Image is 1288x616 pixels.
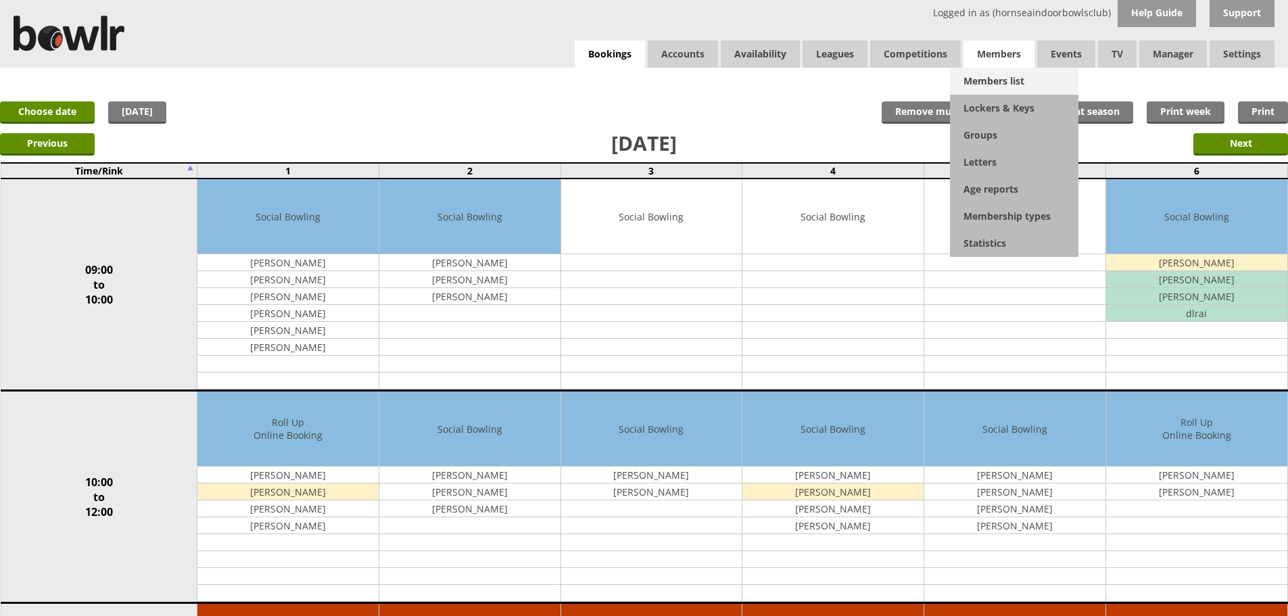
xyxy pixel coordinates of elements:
[197,305,379,322] td: [PERSON_NAME]
[950,122,1078,149] a: Groups
[742,179,924,254] td: Social Bowling
[1106,467,1287,483] td: [PERSON_NAME]
[742,483,924,500] td: [PERSON_NAME]
[950,149,1078,176] a: Letters
[882,101,1034,124] input: Remove multiple bookings
[924,467,1105,483] td: [PERSON_NAME]
[379,483,560,500] td: [PERSON_NAME]
[963,41,1034,68] span: Members
[1139,41,1207,68] span: Manager
[1106,483,1287,500] td: [PERSON_NAME]
[950,176,1078,203] a: Age reports
[1048,101,1133,124] a: Print season
[950,95,1078,122] a: Lockers & Keys
[924,517,1105,534] td: [PERSON_NAME]
[379,467,560,483] td: [PERSON_NAME]
[742,392,924,467] td: Social Bowling
[1106,254,1287,271] td: [PERSON_NAME]
[1098,41,1137,68] span: TV
[1106,392,1287,467] td: Roll Up Online Booking
[1193,133,1288,156] input: Next
[721,41,800,68] a: Availability
[950,203,1078,230] a: Membership types
[379,288,560,305] td: [PERSON_NAME]
[197,271,379,288] td: [PERSON_NAME]
[197,500,379,517] td: [PERSON_NAME]
[924,483,1105,500] td: [PERSON_NAME]
[379,179,560,254] td: Social Bowling
[1105,163,1287,179] td: 6
[742,517,924,534] td: [PERSON_NAME]
[197,517,379,534] td: [PERSON_NAME]
[1210,41,1274,68] span: Settings
[648,41,718,68] span: Accounts
[924,163,1106,179] td: 5
[561,392,742,467] td: Social Bowling
[870,41,961,68] a: Competitions
[742,467,924,483] td: [PERSON_NAME]
[924,179,1105,254] td: Social Bowling
[197,339,379,356] td: [PERSON_NAME]
[1,163,197,179] td: Time/Rink
[197,179,379,254] td: Social Bowling
[561,179,742,254] td: Social Bowling
[379,271,560,288] td: [PERSON_NAME]
[1,179,197,391] td: 09:00 to 10:00
[197,163,379,179] td: 1
[742,163,924,179] td: 4
[803,41,867,68] a: Leagues
[197,288,379,305] td: [PERSON_NAME]
[950,68,1078,95] a: Members list
[379,254,560,271] td: [PERSON_NAME]
[108,101,166,124] a: [DATE]
[1147,101,1224,124] a: Print week
[1106,271,1287,288] td: [PERSON_NAME]
[575,41,645,68] a: Bookings
[1106,179,1287,254] td: Social Bowling
[197,392,379,467] td: Roll Up Online Booking
[742,500,924,517] td: [PERSON_NAME]
[197,322,379,339] td: [PERSON_NAME]
[1238,101,1288,124] a: Print
[560,163,742,179] td: 3
[1106,288,1287,305] td: [PERSON_NAME]
[379,500,560,517] td: [PERSON_NAME]
[924,500,1105,517] td: [PERSON_NAME]
[1037,41,1095,68] a: Events
[197,254,379,271] td: [PERSON_NAME]
[561,483,742,500] td: [PERSON_NAME]
[197,467,379,483] td: [PERSON_NAME]
[924,392,1105,467] td: Social Bowling
[1,391,197,603] td: 10:00 to 12:00
[379,163,560,179] td: 2
[379,392,560,467] td: Social Bowling
[950,230,1078,257] a: Statistics
[197,483,379,500] td: [PERSON_NAME]
[1106,305,1287,322] td: dlrai
[561,467,742,483] td: [PERSON_NAME]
